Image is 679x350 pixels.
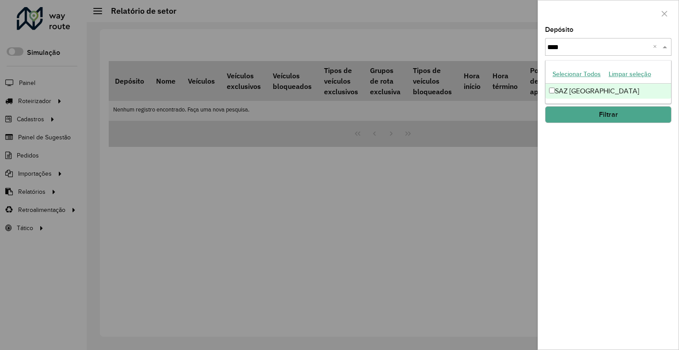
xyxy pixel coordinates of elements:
div: SAZ [GEOGRAPHIC_DATA] [545,84,671,99]
label: Depósito [545,24,573,35]
button: Limpar seleção [605,67,655,81]
button: Selecionar Todos [549,67,605,81]
span: Clear all [653,42,660,52]
ng-dropdown-panel: Options list [545,60,671,104]
button: Filtrar [545,106,671,123]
